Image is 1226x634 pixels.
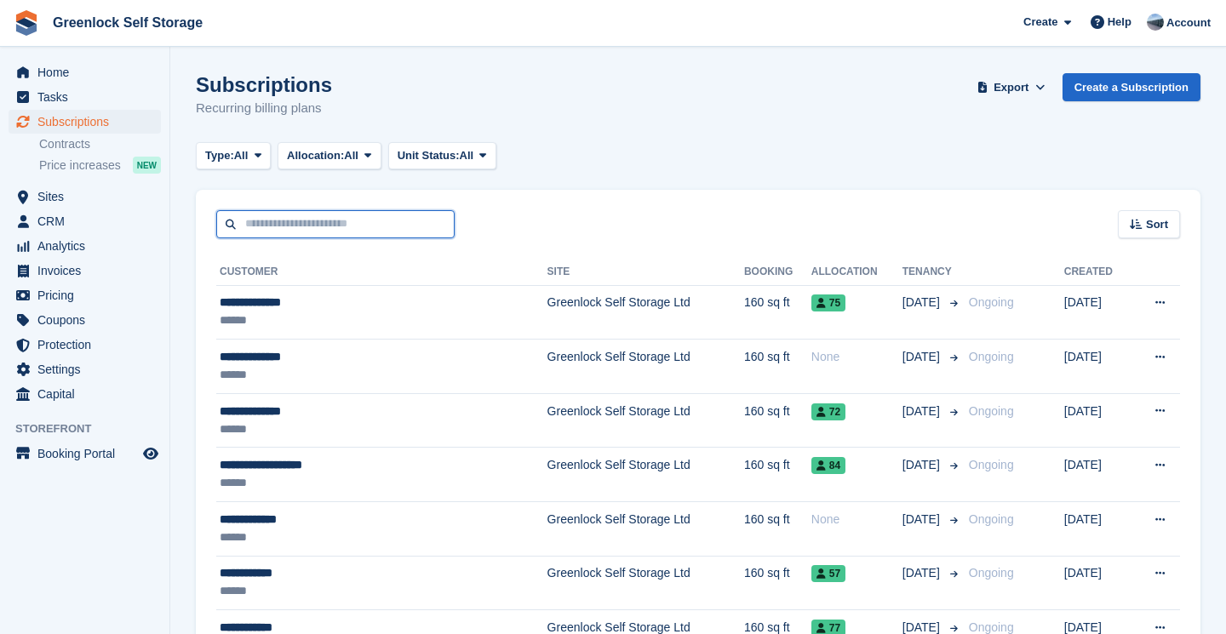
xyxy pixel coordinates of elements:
span: Ongoing [969,404,1014,418]
span: Pricing [37,283,140,307]
a: menu [9,442,161,466]
span: Coupons [37,308,140,332]
td: 160 sq ft [744,448,811,502]
th: Created [1064,259,1131,286]
a: Create a Subscription [1063,73,1200,101]
span: [DATE] [902,348,943,366]
td: [DATE] [1064,340,1131,394]
span: Ongoing [969,566,1014,580]
img: stora-icon-8386f47178a22dfd0bd8f6a31ec36ba5ce8667c1dd55bd0f319d3a0aa187defe.svg [14,10,39,36]
span: Ongoing [969,350,1014,363]
a: menu [9,110,161,134]
span: Allocation: [287,147,344,164]
span: Export [994,79,1028,96]
span: Sites [37,185,140,208]
span: [DATE] [902,403,943,420]
span: Account [1166,14,1211,31]
span: All [460,147,474,164]
div: None [811,511,902,528]
td: Greenlock Self Storage Ltd [547,556,744,610]
h1: Subscriptions [196,73,332,96]
span: Booking Portal [37,442,140,466]
span: Settings [37,357,140,381]
td: 160 sq ft [744,285,811,340]
span: [DATE] [902,564,943,582]
span: Type: [205,147,234,164]
td: [DATE] [1064,285,1131,340]
span: Storefront [15,420,169,437]
a: menu [9,60,161,84]
span: All [344,147,358,164]
a: menu [9,382,161,406]
td: Greenlock Self Storage Ltd [547,448,744,502]
a: menu [9,185,161,208]
td: 160 sq ft [744,556,811,610]
p: Recurring billing plans [196,99,332,118]
button: Unit Status: All [388,142,496,170]
td: 160 sq ft [744,502,811,557]
span: All [234,147,249,164]
td: Greenlock Self Storage Ltd [547,285,744,340]
span: Ongoing [969,512,1014,526]
span: Protection [37,333,140,357]
span: Unit Status: [398,147,460,164]
div: None [811,348,902,366]
span: Home [37,60,140,84]
span: 84 [811,457,845,474]
span: Ongoing [969,458,1014,471]
div: NEW [133,157,161,174]
th: Booking [744,259,811,286]
span: CRM [37,209,140,233]
a: menu [9,333,161,357]
td: Greenlock Self Storage Ltd [547,393,744,448]
th: Customer [216,259,547,286]
span: Price increases [39,157,121,174]
span: [DATE] [902,511,943,528]
a: menu [9,308,161,332]
a: menu [9,259,161,283]
td: Greenlock Self Storage Ltd [547,502,744,557]
th: Site [547,259,744,286]
td: [DATE] [1064,502,1131,557]
span: Create [1023,14,1057,31]
span: Invoices [37,259,140,283]
button: Type: All [196,142,271,170]
span: 75 [811,294,845,311]
span: Subscriptions [37,110,140,134]
span: Ongoing [969,295,1014,309]
button: Allocation: All [278,142,381,170]
a: Preview store [140,443,161,464]
span: [DATE] [902,456,943,474]
a: menu [9,357,161,381]
td: [DATE] [1064,393,1131,448]
td: [DATE] [1064,448,1131,502]
span: 57 [811,565,845,582]
td: [DATE] [1064,556,1131,610]
span: Tasks [37,85,140,109]
span: Help [1108,14,1131,31]
button: Export [974,73,1049,101]
th: Allocation [811,259,902,286]
span: Capital [37,382,140,406]
a: menu [9,85,161,109]
a: menu [9,209,161,233]
span: [DATE] [902,294,943,311]
th: Tenancy [902,259,962,286]
a: Contracts [39,136,161,152]
td: Greenlock Self Storage Ltd [547,340,744,394]
a: menu [9,234,161,258]
a: menu [9,283,161,307]
a: Price increases NEW [39,156,161,174]
span: Ongoing [969,620,1014,634]
td: 160 sq ft [744,340,811,394]
a: Greenlock Self Storage [46,9,209,37]
span: Analytics [37,234,140,258]
img: Jamie Hamilton [1147,14,1164,31]
span: 72 [811,403,845,420]
td: 160 sq ft [744,393,811,448]
span: Sort [1146,216,1168,233]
